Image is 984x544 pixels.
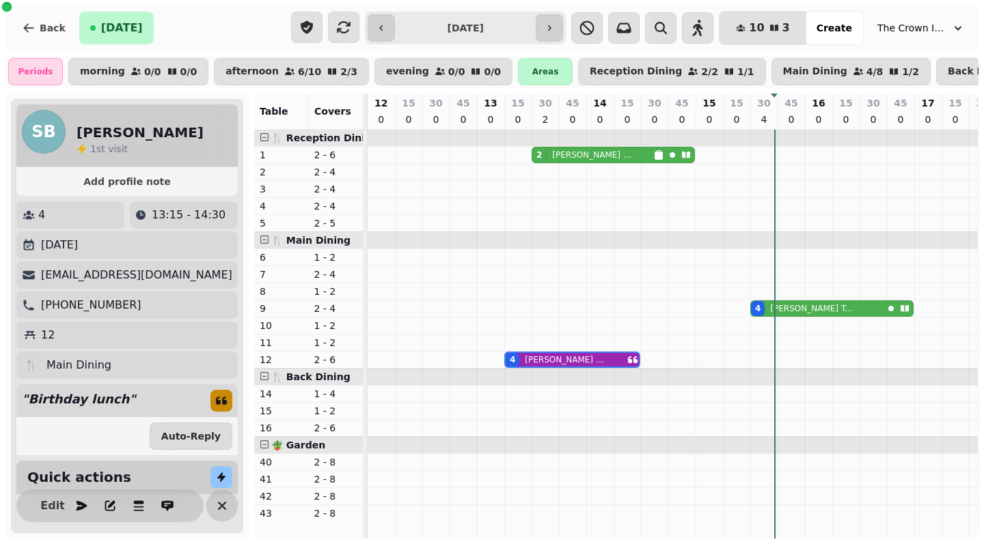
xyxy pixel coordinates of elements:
p: 2 - 4 [314,302,358,315]
p: 1 / 1 [737,67,754,76]
p: 15 [260,404,303,418]
p: 2 - 8 [314,455,358,469]
p: 12 [41,327,55,343]
p: 3 [260,182,303,196]
p: Main Dining [783,66,847,77]
p: 6 [260,250,303,264]
p: 4 [260,199,303,213]
p: 0 [622,113,633,126]
p: 45 [456,96,469,110]
span: 🍴 Back Dining [271,371,351,382]
button: morning0/00/0 [68,58,208,85]
span: 10 [749,23,764,33]
p: 4 [38,207,45,223]
p: 1 - 2 [314,404,358,418]
button: The Crown Inn [869,16,973,40]
p: afternoon [225,66,279,77]
button: Auto-Reply [150,423,232,450]
span: The Crown Inn [877,21,946,35]
p: 30 [429,96,442,110]
p: 0 [676,113,687,126]
p: 0 [376,113,387,126]
p: 40 [260,455,303,469]
p: 0 [458,113,469,126]
p: 2 [260,165,303,179]
div: 2 [536,149,542,160]
span: Auto-Reply [161,431,221,441]
p: 16 [812,96,825,110]
span: 3 [782,23,790,33]
p: 0 [430,113,441,126]
div: Areas [518,58,573,85]
span: Add profile note [33,177,221,186]
p: 2 - 5 [314,216,358,230]
p: 5 [260,216,303,230]
p: 0 / 0 [144,67,161,76]
p: 1 - 2 [314,336,358,349]
p: 15 [730,96,743,110]
p: 🍴 [25,357,38,373]
button: Back [11,12,77,44]
p: 1 - 2 [314,319,358,332]
p: 0 [512,113,523,126]
p: 2 - 6 [314,353,358,367]
p: evening [386,66,429,77]
p: 0 [403,113,414,126]
p: 6 / 10 [298,67,321,76]
p: 8 [260,285,303,298]
span: 🪴 Garden [271,440,325,450]
p: 1 - 2 [314,285,358,298]
button: Edit [39,492,66,519]
button: Reception Dining2/21/1 [578,58,765,85]
p: " Birthday lunch " [16,384,141,414]
p: 45 [894,96,907,110]
p: 13:15 - 14:30 [152,207,225,223]
p: 11 [260,336,303,349]
p: 0 [950,113,961,126]
p: 2 - 8 [314,489,358,503]
p: 15 [402,96,415,110]
span: SB [31,124,56,140]
button: afternoon6/102/3 [214,58,369,85]
p: 2 - 8 [314,472,358,486]
p: 42 [260,489,303,503]
p: 2 - 4 [314,182,358,196]
p: 15 [620,96,633,110]
p: 12 [260,353,303,367]
p: 2 / 3 [340,67,357,76]
p: visit [90,142,128,156]
p: [PERSON_NAME] Bentley [525,354,604,365]
p: 2 - 8 [314,506,358,520]
p: Reception Dining [590,66,682,77]
span: 🍴 Main Dining [271,235,351,246]
span: Back [40,23,66,33]
h2: Quick actions [27,468,131,487]
p: 15 [511,96,524,110]
p: 14 [593,96,606,110]
p: 2 - 6 [314,421,358,435]
p: 4 / 8 [866,67,884,76]
p: 45 [784,96,797,110]
p: [EMAIL_ADDRESS][DOMAIN_NAME] [41,267,232,283]
p: 17 [921,96,934,110]
p: 1 [260,148,303,162]
button: 103 [720,12,806,44]
p: 0 [704,113,715,126]
p: 0 [786,113,797,126]
span: Edit [44,500,61,511]
p: 0 [813,113,824,126]
p: 2 - 6 [314,148,358,162]
p: 14 [260,387,303,401]
p: 4 [758,113,769,126]
p: morning [80,66,125,77]
p: 43 [260,506,303,520]
div: 4 [755,303,761,314]
p: 1 - 2 [314,250,358,264]
p: 30 [866,96,879,110]
p: [PERSON_NAME] clear [552,149,631,160]
p: Main Dining [46,357,111,373]
p: 0 [649,113,660,126]
span: Create [817,23,852,33]
p: 1 / 2 [902,67,919,76]
p: [PERSON_NAME] Turone [770,303,857,314]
